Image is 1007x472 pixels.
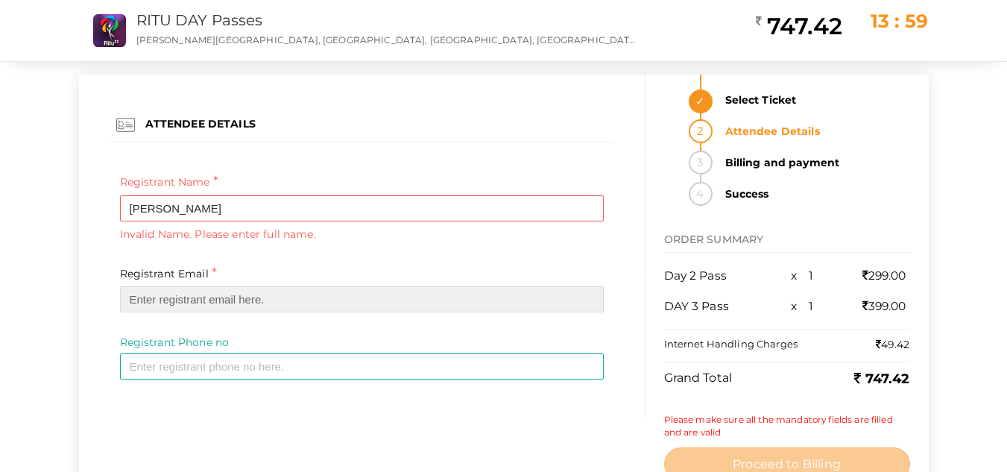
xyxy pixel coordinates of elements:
span: Registrant Email [120,267,209,280]
strong: Billing and payment [716,151,910,174]
strong: Success [716,182,910,206]
label: 49.42 [876,337,910,352]
input: Enter registrant name here. [120,195,604,221]
small: Please make sure all the mandatory fields are filled and are valid [664,413,910,447]
label: Grand Total [664,370,733,387]
b: 747.42 [854,371,909,387]
img: id-card.png [116,116,135,134]
h2: 747.42 [756,11,842,41]
span: Proceed to Billing [733,457,841,471]
input: Enter registrant email here. [120,286,604,312]
a: RITU DAY Passes [136,11,263,29]
input: Please enter your mobile number [120,353,604,380]
strong: Select Ticket [716,88,910,112]
span: 13 : 59 [871,10,929,32]
span: x 1 [791,299,814,313]
label: ATTENDEE DETAILS [145,116,256,131]
span: Invalid Name. Please enter full name. [120,227,604,242]
span: 299.00 [862,268,906,283]
p: [PERSON_NAME][GEOGRAPHIC_DATA], [GEOGRAPHIC_DATA], [GEOGRAPHIC_DATA], [GEOGRAPHIC_DATA], [GEOGRAP... [136,34,640,46]
span: 399.00 [862,299,906,313]
span: x 1 [791,268,814,283]
span: Day 2 Pass [664,268,727,283]
span: DAY 3 Pass [664,299,729,313]
span: Registrant Name [120,175,210,189]
span: ORDER SUMMARY [664,233,764,246]
span: Registrant Phone no [120,336,230,349]
strong: Attendee Details [716,119,910,143]
label: Internet Handling Charges [664,337,798,351]
img: N0ZONJMB_small.png [93,14,126,47]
